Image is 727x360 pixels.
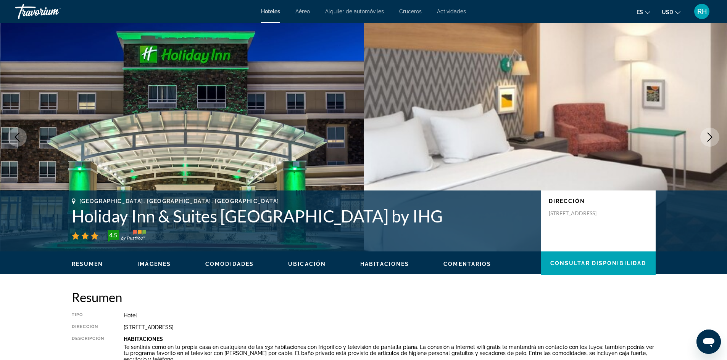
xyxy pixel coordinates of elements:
span: Ubicación [288,261,326,267]
button: Habitaciones [360,261,409,267]
button: Change language [637,6,650,18]
span: Comentarios [443,261,491,267]
span: RH [697,8,707,15]
button: User Menu [692,3,712,19]
div: Hotel [124,312,656,318]
div: Dirección [72,324,105,330]
div: 4.5 [106,230,121,240]
a: Travorium [15,2,92,21]
span: [GEOGRAPHIC_DATA], [GEOGRAPHIC_DATA], [GEOGRAPHIC_DATA] [79,198,279,204]
p: Dirección [549,198,648,204]
span: es [637,9,643,15]
button: Imágenes [137,261,171,267]
span: USD [662,9,673,15]
div: [STREET_ADDRESS] [124,324,656,330]
button: Next image [700,128,719,147]
button: Consultar disponibilidad [541,251,656,275]
button: Resumen [72,261,103,267]
span: Habitaciones [360,261,409,267]
button: Change currency [662,6,680,18]
a: Hoteles [261,8,280,14]
b: Habitaciones [124,336,163,342]
p: [STREET_ADDRESS] [549,210,610,217]
a: Aéreo [295,8,310,14]
button: Comentarios [443,261,491,267]
a: Alquiler de automóviles [325,8,384,14]
button: Comodidades [205,261,254,267]
h1: Holiday Inn & Suites [GEOGRAPHIC_DATA] by IHG [72,206,534,226]
button: Ubicación [288,261,326,267]
span: Comodidades [205,261,254,267]
img: trustyou-badge-hor.svg [108,230,146,242]
a: Actividades [437,8,466,14]
h2: Resumen [72,290,656,305]
div: Tipo [72,312,105,318]
iframe: Button to launch messaging window [696,330,721,354]
a: Cruceros [399,8,422,14]
span: Resumen [72,261,103,267]
span: Consultar disponibilidad [550,260,646,266]
button: Previous image [8,128,27,147]
span: Imágenes [137,261,171,267]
